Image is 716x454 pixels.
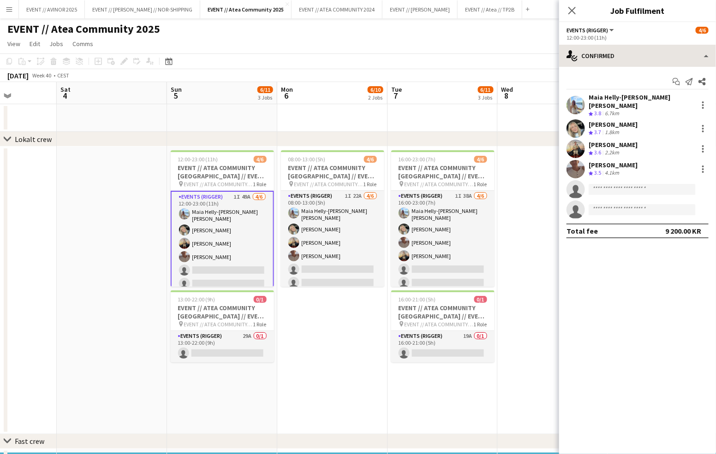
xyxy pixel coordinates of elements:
span: Wed [501,85,513,94]
h3: EVENT // ATEA COMMUNITY [GEOGRAPHIC_DATA] // EVENT CREW [171,304,274,320]
span: 8 [500,90,513,101]
h3: EVENT // ATEA COMMUNITY [GEOGRAPHIC_DATA] // EVENT CREW [391,304,495,320]
app-job-card: 13:00-22:00 (9h)0/1EVENT // ATEA COMMUNITY [GEOGRAPHIC_DATA] // EVENT CREW EVENT // ATEA COMMUNIT... [171,290,274,362]
span: Edit [30,40,40,48]
span: View [7,40,20,48]
div: 2 Jobs [368,94,383,101]
app-job-card: 16:00-23:00 (7h)4/6EVENT // ATEA COMMUNITY [GEOGRAPHIC_DATA] // EVENT CREW EVENT // ATEA COMMUNIT... [391,150,495,287]
span: 08:00-13:00 (5h) [288,156,326,163]
span: 0/1 [474,296,487,303]
span: 3.5 [594,169,601,176]
a: Jobs [46,38,67,50]
button: Events (Rigger) [567,27,615,34]
span: EVENT // ATEA COMMUNITY [GEOGRAPHIC_DATA] // EVENT CREW [405,181,474,188]
div: 9 200.00 KR [665,226,701,236]
span: 4/6 [696,27,709,34]
span: Mon [281,85,293,94]
span: Events (Rigger) [567,27,608,34]
div: [PERSON_NAME] [589,120,638,129]
h1: EVENT // Atea Community 2025 [7,22,160,36]
h3: Job Fulfilment [559,5,716,17]
span: Tue [391,85,402,94]
h3: EVENT // ATEA COMMUNITY [GEOGRAPHIC_DATA] // EVENT CREW [171,164,274,180]
span: 1 Role [364,181,377,188]
button: EVENT // [PERSON_NAME] [382,0,458,18]
span: 3.6 [594,149,601,156]
a: Comms [69,38,97,50]
span: EVENT // ATEA COMMUNITY [GEOGRAPHIC_DATA] // EVENT CREW [405,321,474,328]
span: 12:00-23:00 (11h) [178,156,218,163]
app-job-card: 12:00-23:00 (11h)4/6EVENT // ATEA COMMUNITY [GEOGRAPHIC_DATA] // EVENT CREW EVENT // ATEA COMMUNI... [171,150,274,287]
a: Edit [26,38,44,50]
div: Maia Helly-[PERSON_NAME] [PERSON_NAME] [589,93,694,110]
span: 6/10 [368,86,383,93]
h3: EVENT // ATEA COMMUNITY [GEOGRAPHIC_DATA] // EVENT CREW [281,164,384,180]
h3: EVENT // ATEA COMMUNITY [GEOGRAPHIC_DATA] // EVENT CREW [391,164,495,180]
span: EVENT // ATEA COMMUNITY [GEOGRAPHIC_DATA] // EVENT CREW [184,181,253,188]
app-job-card: 08:00-13:00 (5h)4/6EVENT // ATEA COMMUNITY [GEOGRAPHIC_DATA] // EVENT CREW EVENT // ATEA COMMUNIT... [281,150,384,287]
span: 1 Role [474,181,487,188]
div: 3 Jobs [258,94,273,101]
span: Comms [72,40,93,48]
span: Jobs [49,40,63,48]
span: 7 [390,90,402,101]
span: 4 [59,90,71,101]
div: 2.2km [603,149,621,157]
span: 3.7 [594,129,601,136]
span: 4/6 [254,156,267,163]
span: 3.8 [594,110,601,117]
span: 6/11 [478,86,494,93]
button: EVENT // [PERSON_NAME] // NOR-SHIPPING [85,0,200,18]
span: 1 Role [253,321,267,328]
span: 5 [169,90,182,101]
span: 6 [280,90,293,101]
div: 4.1km [603,169,621,177]
span: 4/6 [364,156,377,163]
div: 1.8km [603,129,621,136]
span: 1 Role [474,321,487,328]
span: Week 40 [30,72,54,79]
span: 16:00-23:00 (7h) [399,156,436,163]
app-card-role: Events (Rigger)1I49A4/612:00-23:00 (11h)Maia Helly-[PERSON_NAME] [PERSON_NAME][PERSON_NAME][PERSO... [171,191,274,294]
button: EVENT // AVINOR 2025 [19,0,85,18]
span: EVENT // ATEA COMMUNITY [GEOGRAPHIC_DATA] // EVENT CREW [294,181,364,188]
div: 12:00-23:00 (11h) [567,34,709,41]
span: EVENT // ATEA COMMUNITY [GEOGRAPHIC_DATA] // EVENT CREW [184,321,253,328]
div: Confirmed [559,45,716,67]
div: 6.7km [603,110,621,118]
div: 3 Jobs [478,94,493,101]
span: 13:00-22:00 (9h) [178,296,215,303]
span: 0/1 [254,296,267,303]
div: CEST [57,72,69,79]
button: EVENT // Atea // TP2B [458,0,522,18]
span: 4/6 [474,156,487,163]
div: Lokalt crew [15,135,52,144]
span: 16:00-21:00 (5h) [399,296,436,303]
app-card-role: Events (Rigger)1I22A4/608:00-13:00 (5h)Maia Helly-[PERSON_NAME] [PERSON_NAME][PERSON_NAME][PERSON... [281,191,384,292]
div: Fast crew [15,436,44,446]
div: [PERSON_NAME] [589,141,638,149]
span: Sun [171,85,182,94]
div: Total fee [567,226,598,236]
button: EVENT // Atea Community 2025 [200,0,292,18]
button: EVENT // ATEA COMMUNITY 2024 [292,0,382,18]
div: [PERSON_NAME] [589,161,638,169]
app-card-role: Events (Rigger)19A0/116:00-21:00 (5h) [391,331,495,362]
app-card-role: Events (Rigger)29A0/113:00-22:00 (9h) [171,331,274,362]
span: Sat [60,85,71,94]
span: 6/11 [257,86,273,93]
span: 1 Role [253,181,267,188]
a: View [4,38,24,50]
app-job-card: 16:00-21:00 (5h)0/1EVENT // ATEA COMMUNITY [GEOGRAPHIC_DATA] // EVENT CREW EVENT // ATEA COMMUNIT... [391,290,495,362]
div: [DATE] [7,71,29,80]
app-card-role: Events (Rigger)1I38A4/616:00-23:00 (7h)Maia Helly-[PERSON_NAME] [PERSON_NAME][PERSON_NAME][PERSON... [391,191,495,292]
